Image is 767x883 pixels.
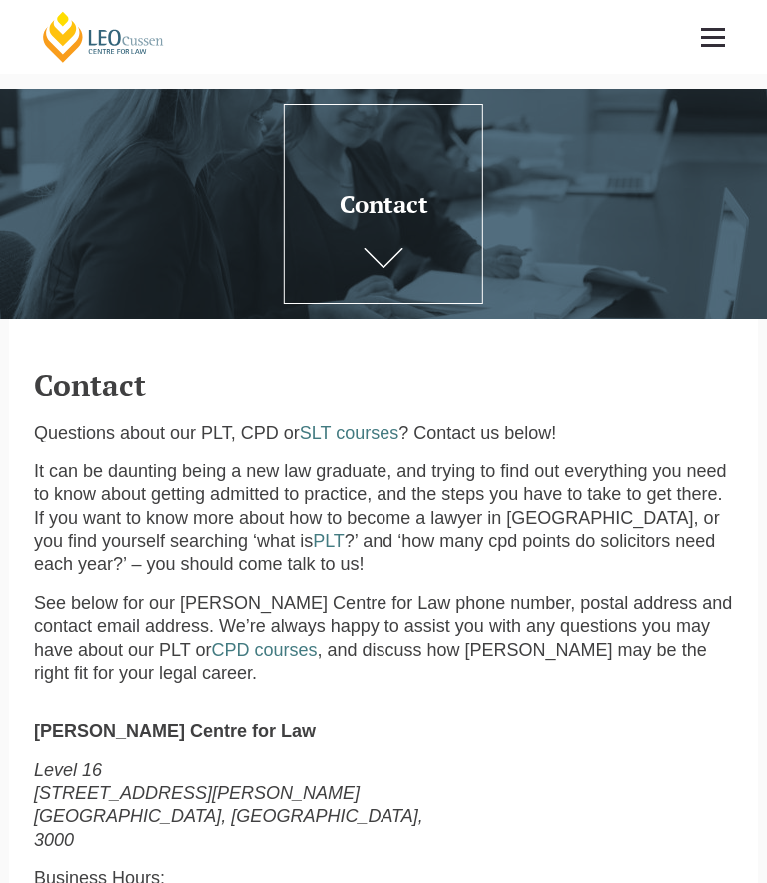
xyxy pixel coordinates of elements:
a: PLT [313,531,345,551]
a: CPD courses [211,640,317,660]
a: [PERSON_NAME] Centre for Law [40,10,167,64]
p: It can be daunting being a new law graduate, and trying to find out everything you need to know a... [34,460,733,577]
em: [GEOGRAPHIC_DATA], [GEOGRAPHIC_DATA], 3000 [34,806,423,849]
h1: Contact [292,191,475,217]
a: SLT courses [300,423,398,442]
em: [STREET_ADDRESS][PERSON_NAME] [34,783,360,803]
p: Questions about our PLT, CPD or ? Contact us below! [34,422,733,444]
em: Level 16 [34,760,102,780]
strong: [PERSON_NAME] Centre for Law [34,721,316,741]
p: See below for our [PERSON_NAME] Centre for Law phone number, postal address and contact email add... [34,592,733,686]
h2: Contact [34,369,733,402]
